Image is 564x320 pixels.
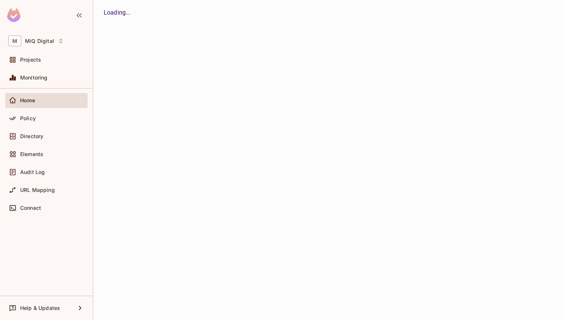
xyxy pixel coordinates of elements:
[20,187,55,193] span: URL Mapping
[20,97,35,103] span: Home
[7,8,21,22] img: SReyMgAAAABJRU5ErkJggg==
[20,151,43,157] span: Elements
[20,305,60,311] span: Help & Updates
[20,57,41,63] span: Projects
[20,133,43,139] span: Directory
[20,115,36,121] span: Policy
[20,169,45,175] span: Audit Log
[8,35,21,46] span: M
[20,75,48,81] span: Monitoring
[20,205,41,211] span: Connect
[104,8,554,17] div: Loading...
[25,38,54,44] span: Workspace: MiQ Digital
